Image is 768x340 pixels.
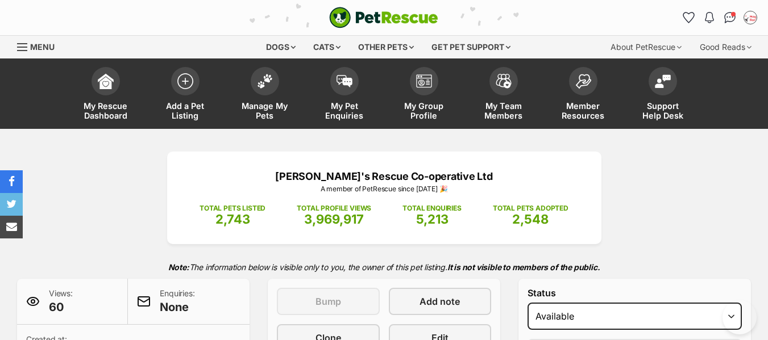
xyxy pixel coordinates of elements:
[329,7,438,28] img: logo-cat-932fe2b9b8326f06289b0f2fb663e598f794de774fb13d1741a6617ecf9a85b4.svg
[447,262,600,272] strong: It is not visible to members of the public.
[337,75,352,87] img: pet-enquiries-icon-7e3ad2cf08bfb03b45e93fb7055b45f3efa6380592205ae92323e6603595dc1f.svg
[305,36,348,58] div: Cats
[603,36,690,58] div: About PetRescue
[200,203,265,213] p: TOTAL PETS LISTED
[637,101,688,120] span: Support Help Desk
[319,101,370,120] span: My Pet Enquiries
[305,61,384,129] a: My Pet Enquiries
[700,9,719,27] button: Notifications
[177,73,193,89] img: add-pet-listing-icon-0afa8454b4691262ce3f59096e99ab1cd57d4a30225e0717b998d2c9b9846f56.svg
[402,203,461,213] p: TOTAL ENQUIRIES
[478,101,529,120] span: My Team Members
[464,61,543,129] a: My Team Members
[723,300,757,334] iframe: Help Scout Beacon - Open
[184,184,584,194] p: A member of PetRescue since [DATE] 🎉
[315,295,341,308] span: Bump
[543,61,623,129] a: Member Resources
[225,61,305,129] a: Manage My Pets
[66,61,146,129] a: My Rescue Dashboard
[277,288,380,315] button: Bump
[745,12,756,23] img: Katie Elliot profile pic
[258,36,304,58] div: Dogs
[184,169,584,184] p: [PERSON_NAME]'s Rescue Co-operative Ltd
[98,73,114,89] img: dashboard-icon-eb2f2d2d3e046f16d808141f083e7271f6b2e854fb5c12c21221c1fb7104beca.svg
[160,288,194,315] p: Enquiries:
[146,61,225,129] a: Add a Pet Listing
[623,61,703,129] a: Support Help Desk
[655,74,671,88] img: help-desk-icon-fdf02630f3aa405de69fd3d07c3f3aa587a6932b1a1747fa1d2bba05be0121f9.svg
[705,12,714,23] img: notifications-46538b983faf8c2785f20acdc204bb7945ddae34d4c08c2a6579f10ce5e182be.svg
[80,101,131,120] span: My Rescue Dashboard
[304,212,364,226] span: 3,969,917
[350,36,422,58] div: Other pets
[420,295,460,308] span: Add note
[215,212,250,226] span: 2,743
[49,299,73,315] span: 60
[692,36,759,58] div: Good Reads
[398,101,450,120] span: My Group Profile
[721,9,739,27] a: Conversations
[384,61,464,129] a: My Group Profile
[160,299,194,315] span: None
[493,203,568,213] p: TOTAL PETS ADOPTED
[257,74,273,89] img: manage-my-pets-icon-02211641906a0b7f246fdf0571729dbe1e7629f14944591b6c1af311fb30b64b.svg
[17,255,751,279] p: The information below is visible only to you, the owner of this pet listing.
[297,203,371,213] p: TOTAL PROFILE VIEWS
[416,74,432,88] img: group-profile-icon-3fa3cf56718a62981997c0bc7e787c4b2cf8bcc04b72c1350f741eb67cf2f40e.svg
[239,101,290,120] span: Manage My Pets
[424,36,518,58] div: Get pet support
[416,212,449,226] span: 5,213
[329,7,438,28] a: PetRescue
[168,262,189,272] strong: Note:
[30,42,55,52] span: Menu
[558,101,609,120] span: Member Resources
[724,12,736,23] img: chat-41dd97257d64d25036548639549fe6c8038ab92f7586957e7f3b1b290dea8141.svg
[512,212,549,226] span: 2,548
[680,9,759,27] ul: Account quick links
[741,9,759,27] button: My account
[528,288,742,298] label: Status
[389,288,492,315] a: Add note
[496,74,512,89] img: team-members-icon-5396bd8760b3fe7c0b43da4ab00e1e3bb1a5d9ba89233759b79545d2d3fc5d0d.svg
[49,288,73,315] p: Views:
[17,36,63,56] a: Menu
[575,74,591,89] img: member-resources-icon-8e73f808a243e03378d46382f2149f9095a855e16c252ad45f914b54edf8863c.svg
[160,101,211,120] span: Add a Pet Listing
[680,9,698,27] a: Favourites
